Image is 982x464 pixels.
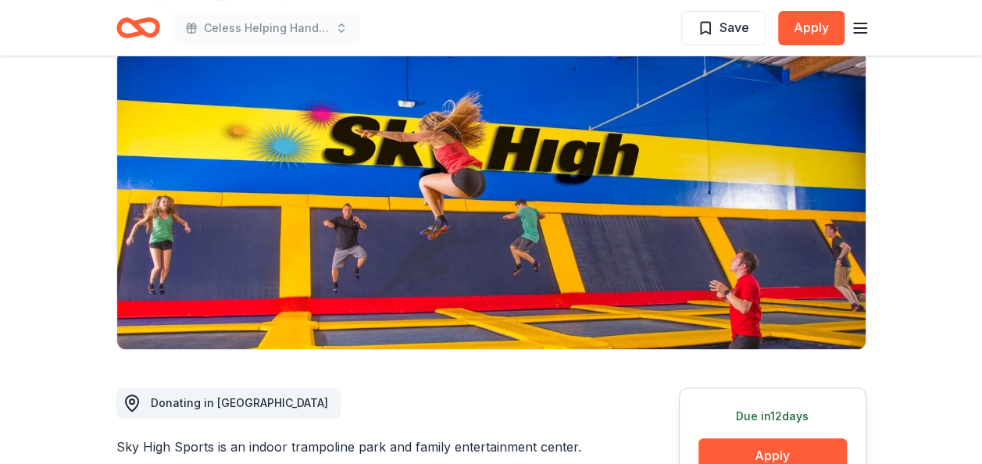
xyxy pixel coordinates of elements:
a: Home [116,9,160,46]
button: Save [681,11,766,45]
button: Celess Helping Hands College and Career Fair [173,12,360,44]
div: Due in 12 days [698,407,847,426]
span: Celess Helping Hands College and Career Fair [204,19,329,37]
div: Sky High Sports is an indoor trampoline park and family entertainment center. [116,437,604,456]
button: Apply [778,11,845,45]
img: Image for Sky High Sports [117,51,866,349]
span: Save [720,17,749,37]
span: Donating in [GEOGRAPHIC_DATA] [151,396,328,409]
